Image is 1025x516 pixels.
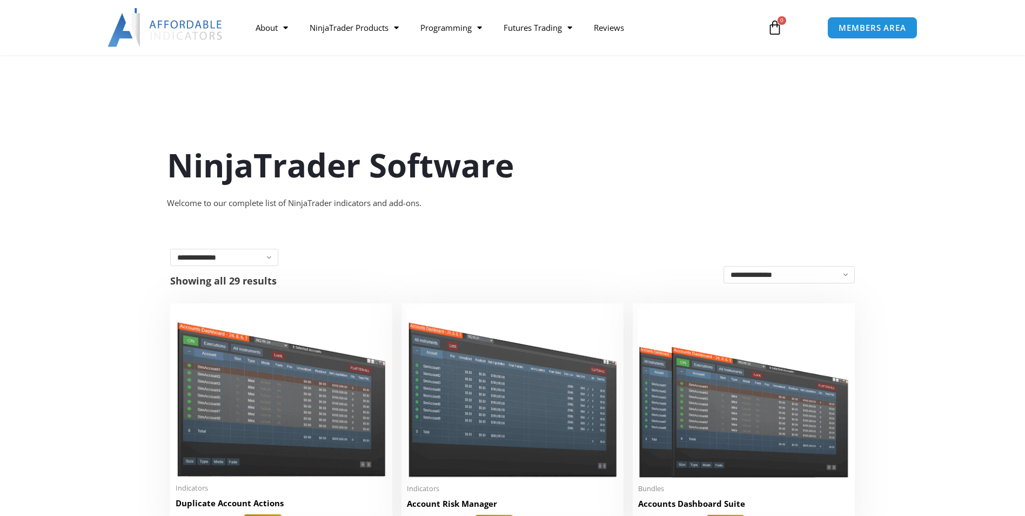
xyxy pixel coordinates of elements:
img: Accounts Dashboard Suite [638,309,849,478]
img: LogoAI | Affordable Indicators – NinjaTrader [108,8,224,47]
h2: Account Risk Manager [407,498,618,510]
a: Duplicate Account Actions [176,498,387,514]
p: Showing all 29 results [170,276,277,286]
nav: Menu [245,15,755,40]
a: NinjaTrader Products [299,15,410,40]
h1: NinjaTrader Software [167,142,859,188]
span: MEMBERS AREA [839,24,906,32]
img: Account Risk Manager [407,309,618,477]
a: Futures Trading [493,15,583,40]
a: Accounts Dashboard Suite [638,498,849,515]
a: MEMBERS AREA [827,17,917,39]
span: Indicators [407,484,618,493]
a: Programming [410,15,493,40]
span: Bundles [638,484,849,493]
a: Reviews [583,15,635,40]
select: Shop order [723,266,855,283]
a: 0 [751,12,799,43]
span: Indicators [176,484,387,493]
img: Duplicate Account Actions [176,309,387,477]
a: Account Risk Manager [407,498,618,515]
span: 0 [778,16,786,25]
a: About [245,15,299,40]
h2: Accounts Dashboard Suite [638,498,849,510]
div: Welcome to our complete list of NinjaTrader indicators and add-ons. [167,196,859,211]
h2: Duplicate Account Actions [176,498,387,509]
